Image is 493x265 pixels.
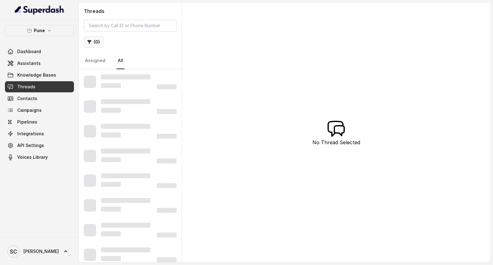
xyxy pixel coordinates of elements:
span: Knowledge Bases [17,72,56,78]
a: Campaigns [5,105,74,116]
a: Assigned [84,53,107,69]
span: Assistants [17,60,41,66]
a: Knowledge Bases [5,69,74,81]
span: [PERSON_NAME] [23,248,59,254]
span: Dashboard [17,48,41,55]
h2: Threads [84,7,177,15]
span: Voices Library [17,154,48,160]
a: [PERSON_NAME] [5,243,74,260]
a: Threads [5,81,74,92]
span: Campaigns [17,107,42,113]
p: No Thread Selected [312,139,360,146]
a: All [116,53,124,69]
span: Threads [17,84,35,90]
button: Pune [5,25,74,36]
a: Integrations [5,128,74,139]
nav: Tabs [84,53,177,69]
img: light.svg [15,5,64,15]
text: SC [10,248,17,255]
span: Contacts [17,95,37,102]
span: Integrations [17,131,44,137]
span: Pipelines [17,119,37,125]
button: (0) [84,36,104,48]
a: Contacts [5,93,74,104]
span: API Settings [17,142,44,149]
a: Pipelines [5,116,74,128]
a: Dashboard [5,46,74,57]
p: Pune [34,27,45,34]
a: Voices Library [5,152,74,163]
input: Search by Call ID or Phone Number [84,20,177,32]
a: API Settings [5,140,74,151]
a: Assistants [5,58,74,69]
